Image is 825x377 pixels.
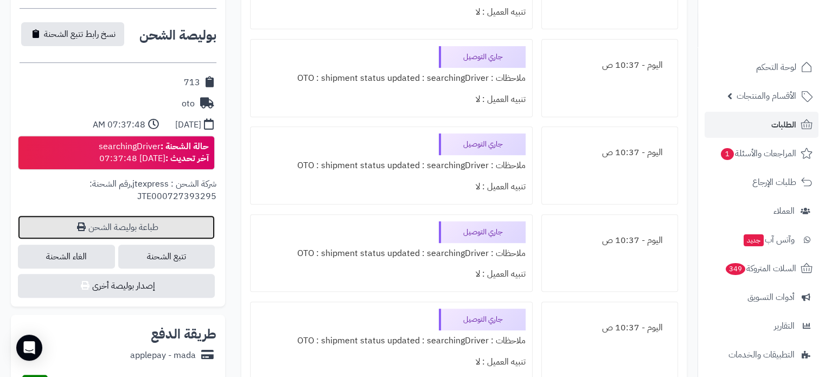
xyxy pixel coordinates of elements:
a: التقارير [705,313,818,339]
span: السلات المتروكة [725,261,796,276]
h2: بوليصة الشحن [139,29,216,42]
span: الطلبات [771,117,796,132]
a: أدوات التسويق [705,284,818,310]
div: جاري التوصيل [439,133,526,155]
div: تنبيه العميل : لا [257,264,526,285]
div: جاري التوصيل [439,221,526,243]
div: [DATE] [175,119,201,131]
span: الأقسام والمنتجات [737,88,796,104]
div: applepay - mada [130,349,196,362]
a: العملاء [705,198,818,224]
div: جاري التوصيل [439,46,526,68]
div: اليوم - 10:37 ص [548,142,671,163]
span: رقم الشحنة: JTE000727393295 [89,177,216,203]
span: العملاء [773,203,795,219]
span: المراجعات والأسئلة [720,146,796,161]
a: المراجعات والأسئلة1 [705,140,818,167]
div: تنبيه العميل : لا [257,176,526,197]
span: التطبيقات والخدمات [728,347,795,362]
div: searchingDriver [DATE] 07:37:48 [99,140,209,165]
div: اليوم - 10:37 ص [548,55,671,76]
span: شركة الشحن : jtexpress [132,177,216,190]
a: الطلبات [705,112,818,138]
div: ملاحظات : OTO : shipment status updated : searchingDriver [257,330,526,352]
a: التطبيقات والخدمات [705,342,818,368]
button: إصدار بوليصة أخرى [18,274,215,298]
span: جديد [744,234,764,246]
a: طباعة بوليصة الشحن [18,215,215,239]
div: Open Intercom Messenger [16,335,42,361]
span: 1 [721,148,734,160]
span: وآتس آب [743,232,795,247]
a: لوحة التحكم [705,54,818,80]
div: جاري التوصيل [439,309,526,330]
div: , [20,178,216,215]
span: 349 [726,263,745,275]
span: أدوات التسويق [747,290,795,305]
div: ملاحظات : OTO : shipment status updated : searchingDriver [257,68,526,89]
a: وآتس آبجديد [705,227,818,253]
span: طلبات الإرجاع [752,175,796,190]
a: السلات المتروكة349 [705,255,818,282]
span: التقارير [774,318,795,334]
span: لوحة التحكم [756,60,796,75]
strong: آخر تحديث : [165,152,209,165]
div: تنبيه العميل : لا [257,2,526,23]
div: تنبيه العميل : لا [257,89,526,110]
strong: حالة الشحنة : [161,140,209,153]
div: oto [182,98,195,110]
button: نسخ رابط تتبع الشحنة [21,22,124,46]
div: 713 [184,76,200,89]
span: الغاء الشحنة [18,245,115,269]
a: طلبات الإرجاع [705,169,818,195]
h2: طريقة الدفع [151,328,216,341]
div: اليوم - 10:37 ص [548,230,671,251]
div: اليوم - 10:37 ص [548,317,671,338]
div: ملاحظات : OTO : shipment status updated : searchingDriver [257,155,526,176]
div: تنبيه العميل : لا [257,352,526,373]
span: نسخ رابط تتبع الشحنة [44,28,116,41]
div: ملاحظات : OTO : shipment status updated : searchingDriver [257,243,526,264]
a: تتبع الشحنة [118,245,215,269]
div: 07:37:48 AM [93,119,145,131]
